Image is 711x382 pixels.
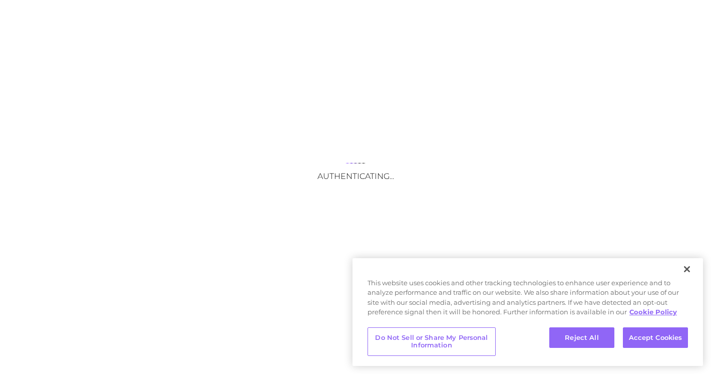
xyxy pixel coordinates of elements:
[676,258,698,280] button: Close
[352,258,703,366] div: Privacy
[352,278,703,322] div: This website uses cookies and other tracking technologies to enhance user experience and to analy...
[629,308,677,316] a: More information about your privacy, opens in a new tab
[368,327,496,356] button: Do Not Sell or Share My Personal Information, Opens the preference center dialog
[255,171,456,181] h3: Authenticating...
[549,327,614,348] button: Reject All
[623,327,688,348] button: Accept Cookies
[352,258,703,366] div: Cookie banner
